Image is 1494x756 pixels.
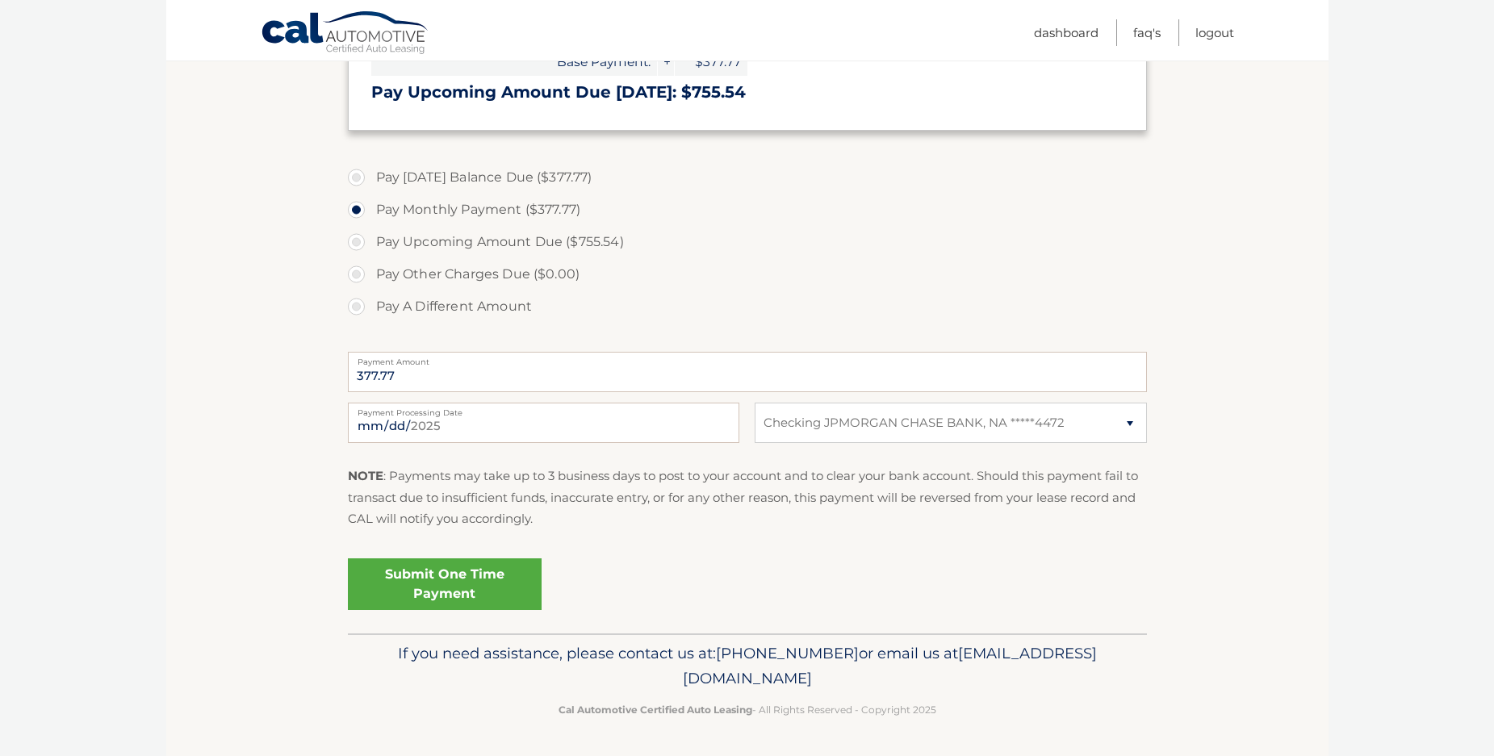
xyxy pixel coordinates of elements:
[348,466,1147,529] p: : Payments may take up to 3 business days to post to your account and to clear your bank account....
[348,352,1147,365] label: Payment Amount
[716,644,859,662] span: [PHONE_NUMBER]
[675,48,747,76] span: $377.77
[559,704,752,716] strong: Cal Automotive Certified Auto Leasing
[348,558,542,610] a: Submit One Time Payment
[348,161,1147,194] label: Pay [DATE] Balance Due ($377.77)
[348,403,739,443] input: Payment Date
[348,194,1147,226] label: Pay Monthly Payment ($377.77)
[348,468,383,483] strong: NOTE
[658,48,674,76] span: +
[371,82,1124,102] h3: Pay Upcoming Amount Due [DATE]: $755.54
[371,48,657,76] span: Base Payment:
[348,226,1147,258] label: Pay Upcoming Amount Due ($755.54)
[348,290,1147,323] label: Pay A Different Amount
[348,403,739,416] label: Payment Processing Date
[1133,19,1161,46] a: FAQ's
[1034,19,1099,46] a: Dashboard
[1195,19,1234,46] a: Logout
[261,10,430,57] a: Cal Automotive
[358,641,1136,692] p: If you need assistance, please contact us at: or email us at
[358,701,1136,718] p: - All Rights Reserved - Copyright 2025
[348,258,1147,290] label: Pay Other Charges Due ($0.00)
[348,352,1147,392] input: Payment Amount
